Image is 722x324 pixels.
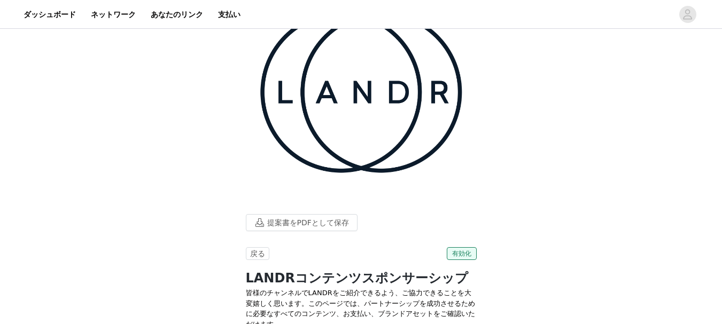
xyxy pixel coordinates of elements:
[24,10,76,18] font: ダッシュボード
[246,214,358,231] button: 提案書をPDFとして保存
[91,10,136,18] font: ネットワーク
[144,2,209,26] a: あなたのリンク
[17,2,82,26] a: ダッシュボード
[218,10,240,18] font: 支払い
[670,288,695,313] iframe: インターコムライブチャット
[84,2,142,26] a: ネットワーク
[212,2,247,26] a: 支払い
[246,247,269,260] button: 戻る
[151,10,203,18] font: あなたのリンク
[682,6,693,23] div: アバター
[246,271,468,286] font: LANDRコンテンツスポンサーシップ
[452,250,471,257] font: 有効化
